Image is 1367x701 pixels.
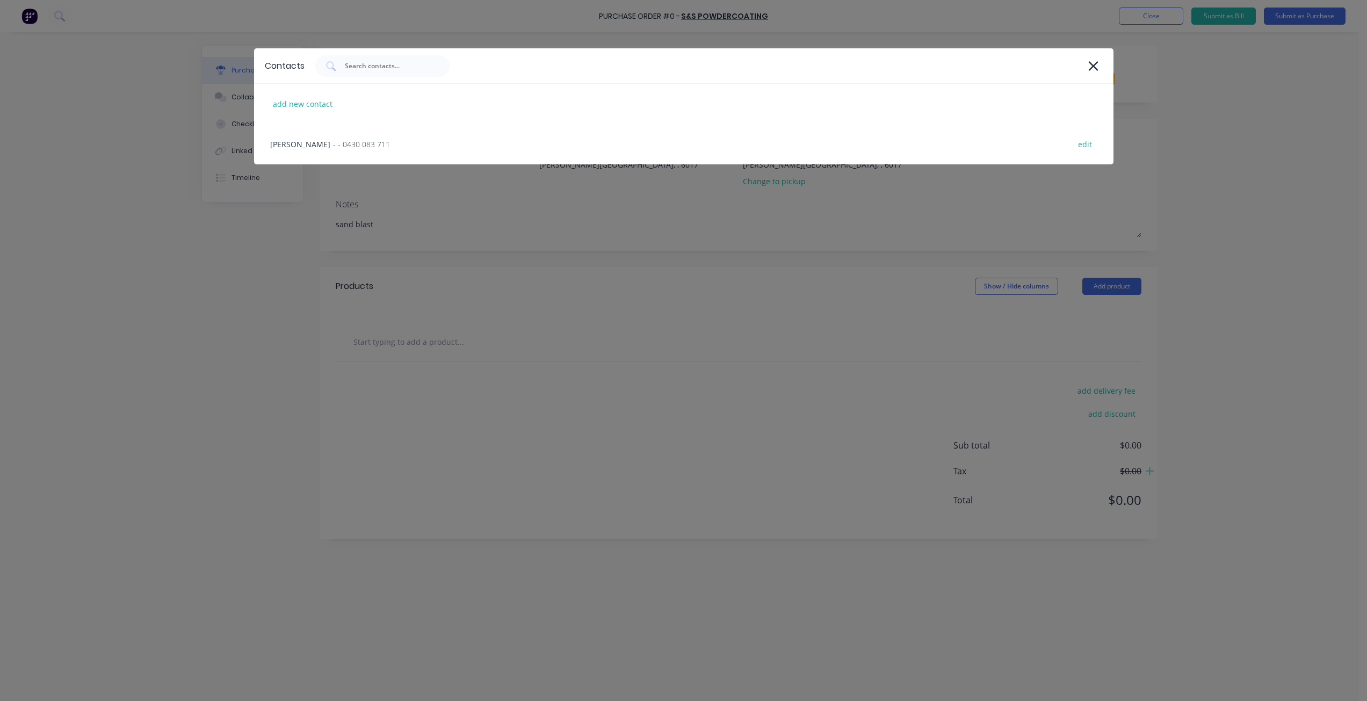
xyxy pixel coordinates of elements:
div: edit [1073,136,1097,153]
input: Search contacts... [344,61,433,71]
span: - - 0430 083 711 [333,139,390,150]
div: add new contact [267,96,338,112]
div: Contacts [265,60,305,73]
div: [PERSON_NAME] [254,124,1113,164]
